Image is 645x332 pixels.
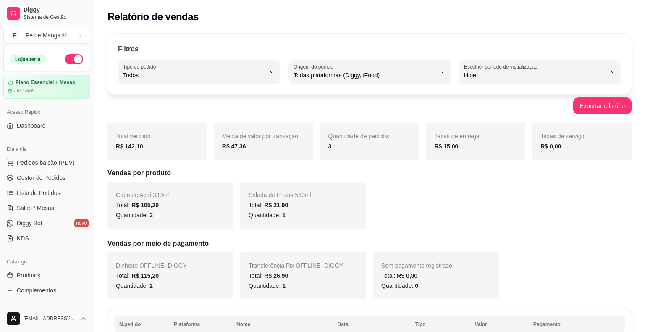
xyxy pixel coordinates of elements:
[3,171,90,184] a: Gestor de Pedidos
[3,156,90,169] button: Pedidos balcão (PDV)
[149,212,153,219] span: 3
[24,14,87,21] span: Sistema de Gestão
[3,3,90,24] a: DiggySistema de Gestão
[131,202,159,208] span: R$ 105,20
[381,262,452,269] span: Sem pagamento registrado
[282,282,286,289] span: 1
[294,63,336,70] label: Origem do pedido
[116,282,153,289] span: Quantidade:
[264,202,288,208] span: R$ 21,90
[123,71,265,79] span: Todos
[3,308,90,329] button: [EMAIL_ADDRESS][DOMAIN_NAME]
[249,282,286,289] span: Quantidade:
[415,282,418,289] span: 0
[3,142,90,156] div: Dia a dia
[3,255,90,269] div: Catálogo
[16,79,75,86] article: Plano Essencial + Mesas
[249,212,286,219] span: Quantidade:
[328,133,389,140] span: Quantidade de pedidos
[116,143,143,150] strong: R$ 142,10
[10,31,19,40] span: P
[573,97,632,114] button: Exportar relatório
[294,71,435,79] span: Todas plataformas (Diggy, iFood)
[3,105,90,119] div: Acesso Rápido
[116,192,169,198] span: Copo de Açaí 330ml
[116,212,153,219] span: Quantidade:
[118,60,280,84] button: Tipo do pedidoTodos
[328,143,332,150] strong: 3
[107,10,199,24] h2: Relatório de vendas
[17,121,46,130] span: Dashboard
[464,71,606,79] span: Hoje
[264,272,288,279] span: R$ 26,90
[116,262,187,269] span: Dinheiro OFFLINE - DIGGY
[249,272,288,279] span: Total:
[3,284,90,297] a: Complementos
[434,133,479,140] span: Taxas de entrega
[118,44,139,54] p: Filtros
[17,158,75,167] span: Pedidos balcão (PDV)
[10,55,45,64] div: Loja aberta
[222,133,298,140] span: Média de valor por transação
[17,271,40,279] span: Produtos
[3,216,90,230] a: Diggy Botnovo
[249,262,343,269] span: Transferência Pix OFFLINE - DIGGY
[107,239,632,249] h5: Vendas por meio de pagamento
[24,6,87,14] span: Diggy
[123,63,159,70] label: Tipo do pedido
[3,269,90,282] a: Produtos
[17,174,66,182] span: Gestor de Pedidos
[26,31,71,40] div: Pé de Manga ® ...
[249,202,288,208] span: Total:
[3,119,90,132] a: Dashboard
[397,272,417,279] span: R$ 0,00
[17,219,42,227] span: Diggy Bot
[116,133,151,140] span: Total vendido
[116,272,159,279] span: Total:
[17,286,56,295] span: Complementos
[24,315,77,322] span: [EMAIL_ADDRESS][DOMAIN_NAME]
[381,282,418,289] span: Quantidade:
[282,212,286,219] span: 1
[459,60,621,84] button: Escolher período de visualizaçãoHoje
[107,168,632,178] h5: Vendas por produto
[17,234,29,242] span: KDS
[222,143,246,150] strong: R$ 47,36
[116,202,159,208] span: Total:
[65,54,83,64] button: Alterar Status
[3,201,90,215] a: Salão / Mesas
[3,75,90,99] a: Plano Essencial + Mesasaté 18/09
[3,232,90,245] a: KDS
[131,272,159,279] span: R$ 115,20
[3,186,90,200] a: Lista de Pedidos
[249,192,311,198] span: Salada de Frutas 550ml
[14,87,35,94] article: até 18/09
[540,133,584,140] span: Taxas de serviço
[540,143,561,150] strong: R$ 0,00
[3,27,90,44] button: Select a team
[381,272,417,279] span: Total:
[149,282,153,289] span: 2
[464,63,540,70] label: Escolher período de visualização
[17,204,54,212] span: Salão / Mesas
[17,189,60,197] span: Lista de Pedidos
[288,60,451,84] button: Origem do pedidoTodas plataformas (Diggy, iFood)
[434,143,458,150] strong: R$ 15,00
